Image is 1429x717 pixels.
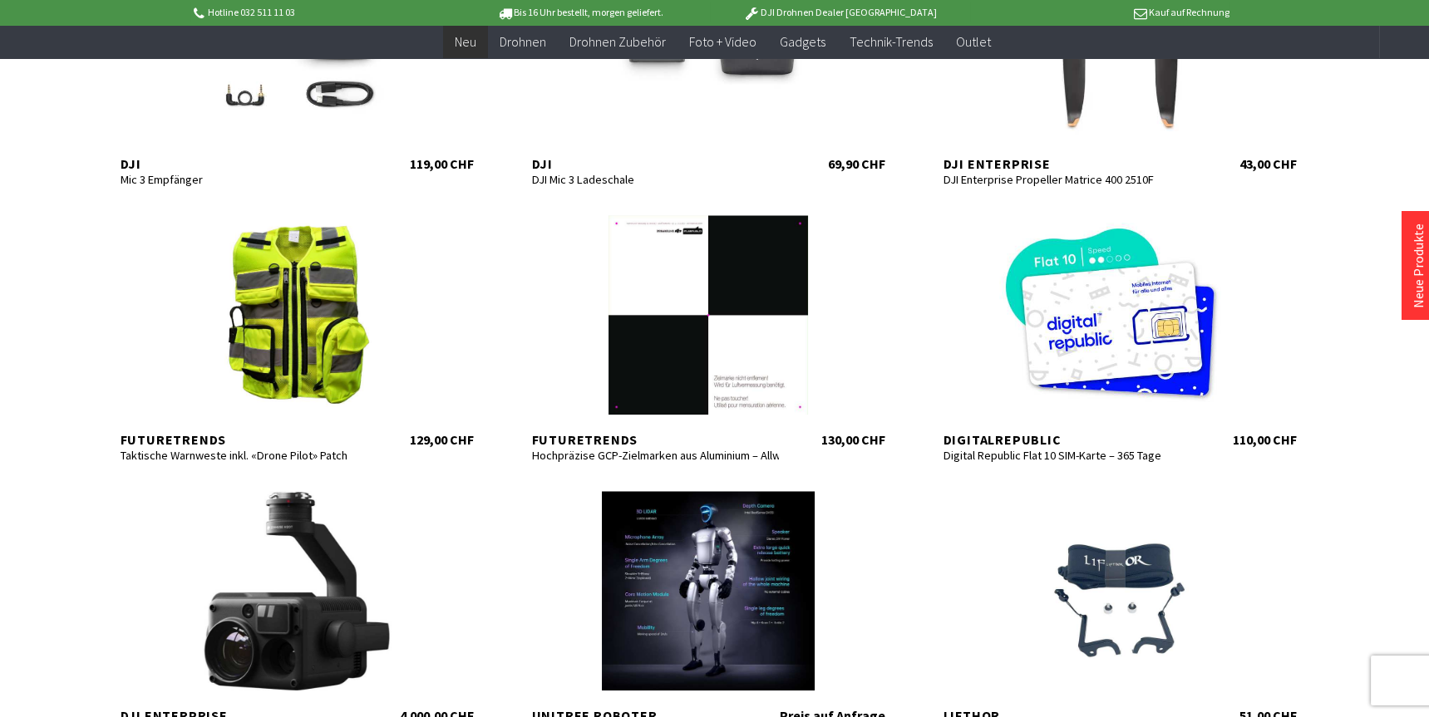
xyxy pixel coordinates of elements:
p: Kauf auf Rechnung [970,2,1229,22]
div: 43,00 CHF [1239,155,1297,172]
div: Hochpräzise GCP-Zielmarken aus Aluminium – Allwetter & Drohnen-kompatibel [532,448,780,463]
a: Futuretrends Hochpräzise GCP-Zielmarken aus Aluminium – Allwetter & Drohnen-kompatibel 130,00 CHF [515,215,902,448]
div: DJI Mic 3 Ladeschale [532,172,780,187]
span: Neu [455,33,476,50]
p: Bis 16 Uhr bestellt, morgen geliefert. [451,2,710,22]
div: DJI Enterprise [944,155,1191,172]
div: digitalrepublic [944,431,1191,448]
div: Taktische Warnweste inkl. «Drone Pilot» Patch [121,448,368,463]
div: DJI [532,155,780,172]
div: DJI [121,155,368,172]
div: 110,00 CHF [1233,431,1297,448]
div: Mic 3 Empfänger [121,172,368,187]
div: 69,90 CHF [828,155,885,172]
a: Foto + Video [678,25,768,59]
span: Drohnen Zubehör [569,33,666,50]
span: Foto + Video [689,33,756,50]
a: Neue Produkte [1410,223,1427,308]
div: DJI Enterprise Propeller Matrice 400 2510F [944,172,1191,187]
a: Outlet [944,25,1002,59]
div: 119,00 CHF [410,155,474,172]
a: digitalrepublic Digital Republic Flat 10 SIM-Karte – 365 Tage 110,00 CHF [927,215,1313,448]
p: DJI Drohnen Dealer [GEOGRAPHIC_DATA] [710,2,969,22]
div: 129,00 CHF [410,431,474,448]
span: Drohnen [500,33,546,50]
div: Futuretrends [532,431,780,448]
div: 130,00 CHF [821,431,885,448]
a: Futuretrends Taktische Warnweste inkl. «Drone Pilot» Patch 129,00 CHF [104,215,490,448]
p: Hotline 032 511 11 03 [190,2,450,22]
span: Outlet [955,33,990,50]
a: Drohnen [488,25,558,59]
span: Technik-Trends [849,33,932,50]
a: Gadgets [768,25,837,59]
a: Drohnen Zubehör [558,25,678,59]
a: Technik-Trends [837,25,944,59]
a: Neu [443,25,488,59]
div: Futuretrends [121,431,368,448]
div: Digital Republic Flat 10 SIM-Karte – 365 Tage [944,448,1191,463]
span: Gadgets [780,33,825,50]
